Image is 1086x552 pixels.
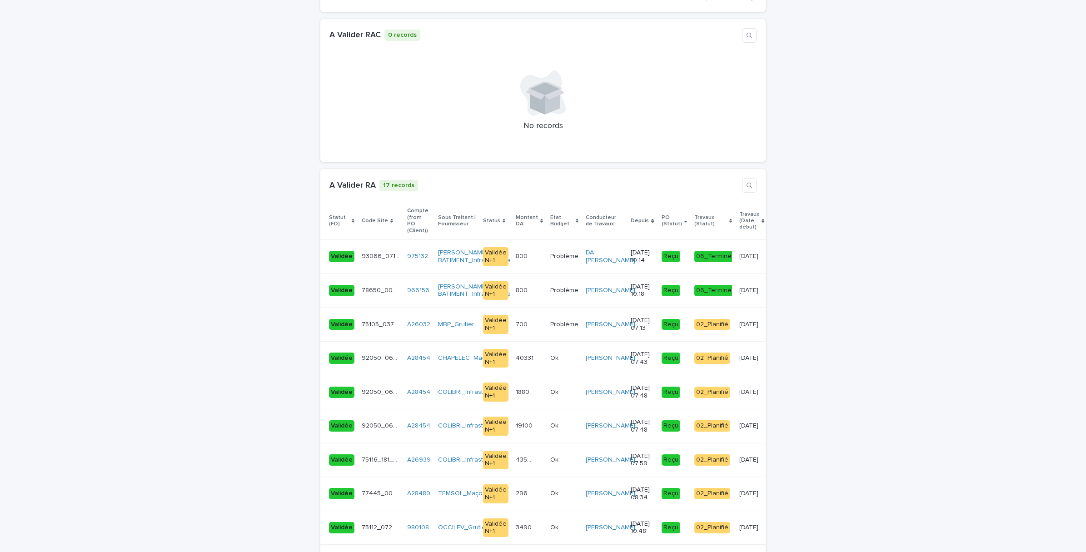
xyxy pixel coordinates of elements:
[586,321,635,328] a: [PERSON_NAME]
[550,285,580,294] p: Problème
[320,443,773,477] tr: Validée75116_181_0275116_181_02 A26939 COLIBRI_Infrastructure Validée N+14357943579 OkOk [PERSON_...
[662,319,680,330] div: Reçu
[407,354,430,362] a: A28454
[662,387,680,398] div: Reçu
[362,216,388,226] p: Code Site
[407,388,430,396] a: A28454
[407,524,429,532] a: 980108
[586,388,635,396] a: [PERSON_NAME]
[516,420,534,430] p: 19100
[329,251,354,262] div: Validée
[320,375,773,409] tr: Validée92050_060_0292050_060_02 A28454 COLIBRI_Infrastructure Validée N+118801880 OkOk [PERSON_NA...
[662,251,680,262] div: Reçu
[483,417,508,436] div: Validée N+1
[362,319,401,328] p: 75105_037_03
[694,488,730,499] div: 02_Planifié
[516,285,529,294] p: 800
[329,353,354,364] div: Validée
[379,180,418,191] p: 17 records
[631,520,654,536] p: [DATE] 10:48
[516,213,538,229] p: Montant DA
[739,456,764,464] p: [DATE]
[407,287,429,294] a: 966156
[407,253,428,260] a: 975132
[631,317,654,332] p: [DATE] 07:13
[586,422,635,430] a: [PERSON_NAME]
[329,488,354,499] div: Validée
[739,287,764,294] p: [DATE]
[662,488,680,499] div: Reçu
[438,456,504,464] a: COLIBRI_Infrastructure
[320,239,773,274] tr: Validée93066_071_0193066_071_01 975132 [PERSON_NAME] BATIMENT_Infrastructure Validée N+1800800 Pr...
[407,490,430,497] a: A28489
[362,285,401,294] p: 78650_002_49
[483,349,508,368] div: Validée N+1
[329,30,381,40] h1: A Valider RAC
[483,451,508,470] div: Validée N+1
[550,251,580,260] p: Problème
[550,319,580,328] p: Problème
[694,251,737,262] div: 06_Terminée
[550,454,560,464] p: Ok
[586,213,623,229] p: Conducteur de Travaux
[516,522,533,532] p: 3490
[694,213,727,229] p: Travaux (Statut)
[362,488,401,497] p: 77445_005_06
[438,283,511,298] a: [PERSON_NAME] BATIMENT_Infrastructure
[320,308,773,342] tr: Validée75105_037_0375105_037_03 A26032 MBP_Grutier Validée N+1700700 ProblèmeProblème [PERSON_NAM...
[438,213,476,229] p: Sous Traitant | Fournisseur
[631,216,649,226] p: Depuis
[662,454,680,466] div: Reçu
[631,384,654,400] p: [DATE] 07:48
[586,456,635,464] a: [PERSON_NAME]
[483,216,500,226] p: Status
[516,454,537,464] p: 43579
[662,353,680,364] div: Reçu
[631,453,654,468] p: [DATE] 07:59
[586,490,635,497] a: [PERSON_NAME]
[662,420,680,432] div: Reçu
[694,420,730,432] div: 02_Planifié
[483,281,508,300] div: Validée N+1
[550,420,560,430] p: Ok
[438,249,511,264] a: [PERSON_NAME] BATIMENT_Infrastructure
[329,454,354,466] div: Validée
[739,209,759,233] p: Travaux (Date début)
[739,253,764,260] p: [DATE]
[329,522,354,533] div: Validée
[586,249,635,264] a: DA [PERSON_NAME]
[483,518,508,537] div: Validée N+1
[483,247,508,266] div: Validée N+1
[438,388,504,396] a: COLIBRI_Infrastructure
[320,409,773,443] tr: Validée92050_060_0292050_060_02 A28454 COLIBRI_Infrastructure Validée N+11910019100 OkOk [PERSON_...
[483,383,508,402] div: Validée N+1
[483,484,508,503] div: Validée N+1
[550,522,560,532] p: Ok
[516,251,529,260] p: 800
[631,283,654,298] p: [DATE] 10:18
[362,420,401,430] p: 92050_060_02
[362,251,401,260] p: 93066_071_01
[586,354,635,362] a: [PERSON_NAME]
[631,418,654,434] p: [DATE] 07:48
[362,387,401,396] p: 92050_060_02
[407,206,431,236] p: Compte (from PO (Client))
[631,486,654,502] p: [DATE] 08:34
[694,353,730,364] div: 02_Planifié
[662,522,680,533] div: Reçu
[329,387,354,398] div: Validée
[407,456,431,464] a: A26939
[694,387,730,398] div: 02_Planifié
[550,353,560,362] p: Ok
[550,488,560,497] p: Ok
[329,181,376,191] h1: A Valider RA
[329,213,349,229] p: Statut (FD)
[631,351,654,366] p: [DATE] 07:43
[320,341,773,375] tr: Validée92050_060_0292050_060_02 A28454 CHAPELEC_Maçon Validée N+14033140331 OkOk [PERSON_NAME] [D...
[631,249,654,264] p: [DATE] 10:14
[407,422,430,430] a: A28454
[438,354,493,362] a: CHAPELEC_Maçon
[320,477,773,511] tr: Validée77445_005_0677445_005_06 A28489 TEMSOL_Maçon Validée N+12968029680 OkOk [PERSON_NAME] [DAT...
[739,524,764,532] p: [DATE]
[438,490,486,497] a: TEMSOL_Maçon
